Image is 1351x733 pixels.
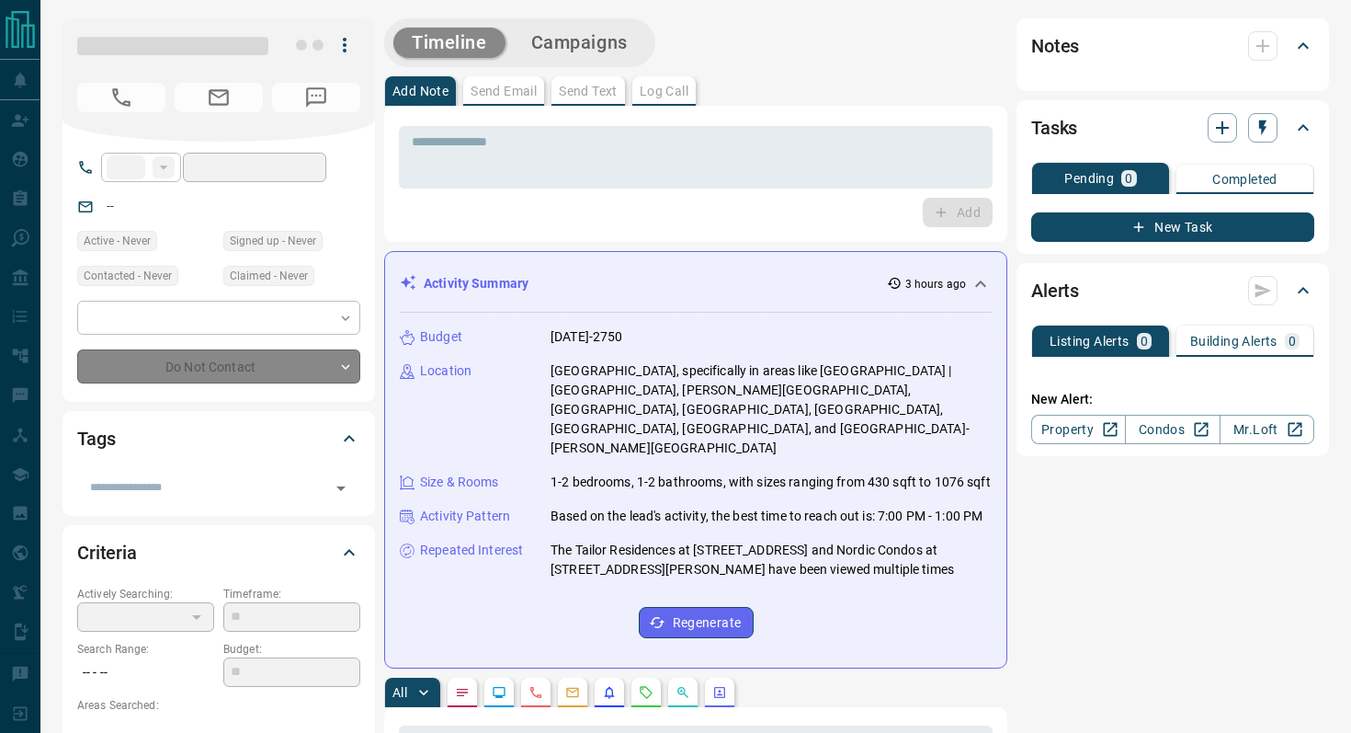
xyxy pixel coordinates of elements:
span: Active - Never [84,232,151,250]
p: Add Note [392,85,448,97]
span: No Number [77,83,165,112]
svg: Agent Actions [712,685,727,700]
p: Budget [420,327,462,347]
p: Listing Alerts [1050,335,1130,348]
p: Repeated Interest [420,541,523,560]
h2: Notes [1031,31,1079,61]
svg: Requests [639,685,653,700]
svg: Notes [455,685,470,700]
p: [DATE]-2750 [551,327,622,347]
p: Search Range: [77,641,214,658]
button: Open [328,475,354,501]
p: Completed [1212,173,1277,186]
span: Contacted - Never [84,267,172,285]
button: Regenerate [639,607,754,638]
p: New Alert: [1031,390,1314,409]
a: Property [1031,415,1126,444]
button: Campaigns [513,28,646,58]
svg: Listing Alerts [602,685,617,700]
p: Size & Rooms [420,473,499,492]
h2: Alerts [1031,276,1079,305]
a: Condos [1125,415,1220,444]
svg: Calls [528,685,543,700]
span: No Number [272,83,360,112]
p: 3 hours ago [905,276,966,292]
div: Activity Summary3 hours ago [400,267,992,301]
p: 0 [1125,172,1132,185]
p: Areas Searched: [77,697,360,714]
svg: Emails [565,685,580,700]
p: The Tailor Residences at [STREET_ADDRESS] and Nordic Condos at [STREET_ADDRESS][PERSON_NAME] have... [551,541,992,579]
h2: Tags [77,424,115,453]
div: Alerts [1031,269,1314,313]
h2: Criteria [77,538,137,567]
p: 0 [1141,335,1148,348]
p: Activity Summary [424,274,528,293]
p: Based on the lead's activity, the best time to reach out is: 7:00 PM - 1:00 PM [551,507,982,526]
span: Signed up - Never [230,232,316,250]
p: -- - -- [77,658,214,688]
p: Pending [1064,172,1114,185]
span: Claimed - Never [230,267,308,285]
button: New Task [1031,212,1314,242]
p: Actively Searching: [77,586,214,602]
p: Budget: [223,641,360,658]
a: -- [107,199,114,213]
p: Location [420,361,471,381]
button: Timeline [393,28,505,58]
p: All [392,686,407,699]
div: Notes [1031,24,1314,68]
div: Tags [77,417,360,461]
div: Do Not Contact [77,349,360,384]
p: 1-2 bedrooms, 1-2 bathrooms, with sizes ranging from 430 sqft to 1076 sqft [551,473,991,492]
p: [GEOGRAPHIC_DATA], specifically in areas like [GEOGRAPHIC_DATA] | [GEOGRAPHIC_DATA], [PERSON_NAME... [551,361,992,458]
svg: Lead Browsing Activity [492,685,506,700]
p: Activity Pattern [420,507,510,526]
svg: Opportunities [675,685,690,700]
p: Timeframe: [223,586,360,602]
p: 0 [1289,335,1296,348]
div: Tasks [1031,106,1314,150]
p: Building Alerts [1190,335,1277,348]
a: Mr.Loft [1220,415,1314,444]
h2: Tasks [1031,113,1077,143]
span: No Email [175,83,263,112]
div: Criteria [77,531,360,575]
